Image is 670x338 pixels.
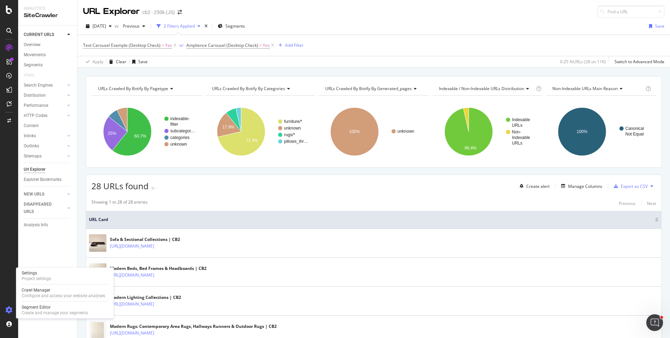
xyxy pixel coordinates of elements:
[625,126,644,131] text: Canonical
[22,293,105,299] div: Configure and access your website analyses
[108,131,116,136] text: 25%
[24,31,54,38] div: CURRENT URLS
[24,191,65,198] a: NEW URLS
[615,59,664,65] div: Switch to Advanced Mode
[284,132,295,137] text: rugs/*
[110,330,154,337] a: [URL][DOMAIN_NAME]
[22,304,88,310] div: Segment Editor
[22,287,105,293] div: Crawl Manager
[432,101,543,162] svg: A chart.
[170,122,178,127] text: filter
[91,101,201,162] svg: A chart.
[558,182,602,190] button: Manage Columns
[154,21,203,32] button: 2 Filters Applied
[179,42,184,49] button: or
[546,101,656,162] svg: A chart.
[19,270,111,282] a: SettingsProject settings
[164,23,195,29] div: 2 Filters Applied
[526,183,550,189] div: Create alert
[170,128,195,133] text: subcategor…
[205,101,314,162] svg: A chart.
[619,200,635,206] div: Previous
[91,199,148,207] div: Showing 1 to 28 of 28 entries
[110,301,154,308] a: [URL][DOMAIN_NAME]
[116,59,126,65] div: Clear
[110,243,154,250] a: [URL][DOMAIN_NAME]
[89,234,106,252] img: main image
[619,199,635,207] button: Previous
[439,86,524,91] span: Indexable / Non-Indexable URLs distribution
[24,142,65,150] a: Outlinks
[89,216,653,223] span: URL Card
[621,183,648,189] div: Export as CSV
[110,294,185,301] div: Modern Lighting Collections | CB2
[24,61,72,69] a: Segments
[24,51,72,59] a: Movements
[319,101,428,162] svg: A chart.
[114,23,120,29] span: vs
[138,59,148,65] div: Save
[24,166,72,173] a: Url Explorer
[225,23,245,29] span: Segments
[110,323,277,330] div: Modern Rugs: Contemporary Area Rugs, Hallways Runners & Outdoor Rugs | CB2
[24,153,42,160] div: Sitemaps
[560,59,606,65] div: 0.25 % URLs ( 28 on 11K )
[24,72,34,79] div: Visits
[134,134,146,139] text: 60.7%
[170,135,189,140] text: categories
[212,86,285,91] span: URLs Crawled By Botify By categories
[24,102,65,109] a: Performance
[577,129,588,134] text: 100%
[24,201,59,215] div: DISAPPEARED URLS
[276,41,304,50] button: Add Filter
[24,191,44,198] div: NEW URLS
[222,125,234,130] text: 17.9%
[120,21,148,32] button: Previous
[203,23,209,30] div: times
[186,42,258,48] span: Amplience Carousel (Desktop Check)
[110,272,154,279] a: [URL][DOMAIN_NAME]
[647,199,656,207] button: Next
[612,56,664,67] button: Switch to Advanced Mode
[83,42,161,48] span: Text Carousel Example (Desktop Check)
[512,117,530,122] text: Indexable
[210,83,309,94] h4: URLs Crawled By Botify By categories
[24,12,72,20] div: SiteCrawler
[22,276,51,281] div: Project settings
[24,51,46,59] div: Movements
[552,86,618,91] span: Non-Indexable URLs Main Reason
[285,42,304,48] div: Add Filter
[24,221,72,229] a: Analysis Info
[24,82,65,89] a: Search Engines
[24,72,41,79] a: Visits
[24,31,65,38] a: CURRENT URLS
[24,122,72,130] a: Content
[24,221,48,229] div: Analysis Info
[24,176,61,183] div: Explorer Bookmarks
[98,86,168,91] span: URLs Crawled By Botify By pagetype
[179,42,184,48] div: or
[24,41,40,49] div: Overview
[24,201,65,215] a: DISAPPEARED URLS
[263,41,270,50] span: Yes
[512,135,530,140] text: Indexable
[24,92,65,99] a: Distribution
[512,141,522,146] text: URLs
[512,123,522,128] text: URLs
[597,6,664,18] input: Find a URL
[165,41,172,50] span: Yes
[89,263,106,281] img: main image
[611,181,648,192] button: Export as CSV
[92,23,106,29] span: 2025 Aug. 26th
[24,102,48,109] div: Performance
[83,6,140,17] div: URL Explorer
[284,119,302,124] text: furniture/*
[397,129,414,134] text: unknown
[83,21,114,32] button: [DATE]
[551,83,644,94] h4: Non-Indexable URLs Main Reason
[120,23,140,29] span: Previous
[324,83,423,94] h4: URLs Crawled By Botify By generated_pages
